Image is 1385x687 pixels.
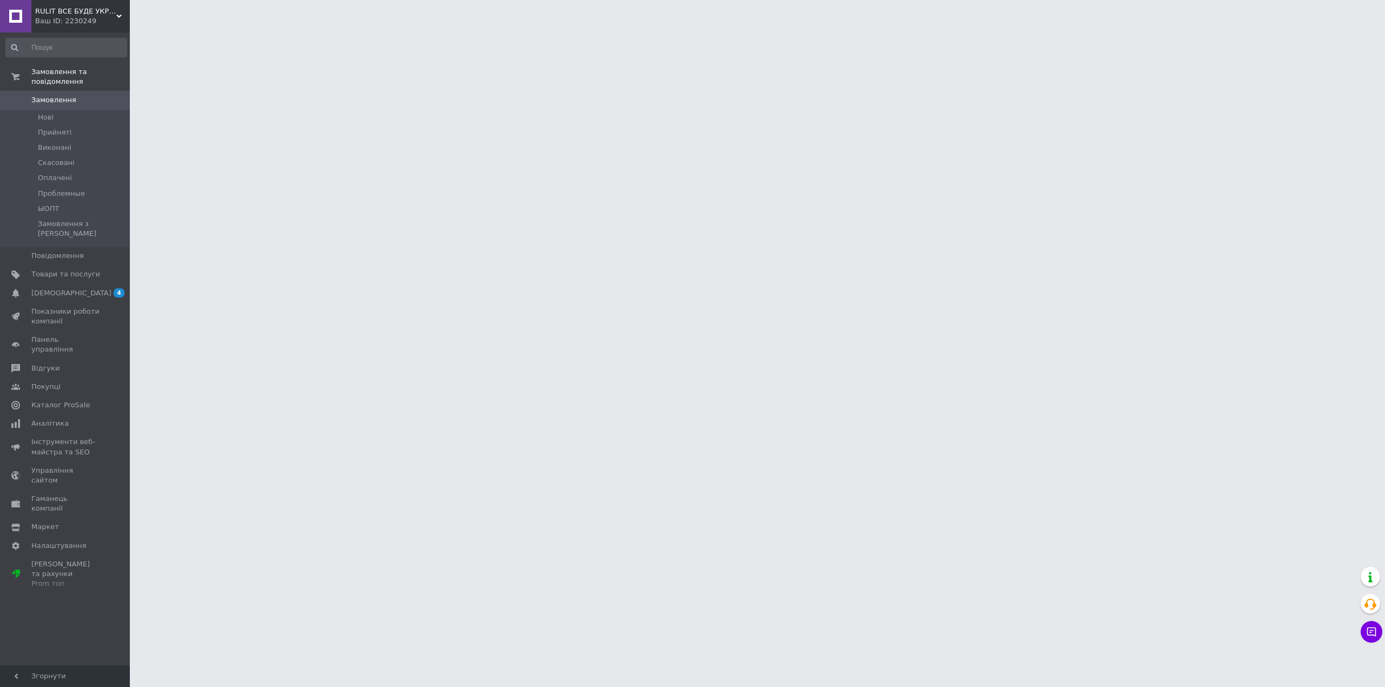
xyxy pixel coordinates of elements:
[38,143,71,153] span: Виконані
[31,559,100,589] span: [PERSON_NAME] та рахунки
[38,219,126,239] span: Замовлення з [PERSON_NAME]
[31,437,100,457] span: Інструменти веб-майстра та SEO
[5,38,127,57] input: Пошук
[38,204,59,214] span: ЫОПТ
[38,173,72,183] span: Оплачені
[31,335,100,354] span: Панель управління
[38,128,71,137] span: Прийняті
[31,522,59,532] span: Маркет
[31,67,130,87] span: Замовлення та повідомлення
[35,16,130,26] div: Ваш ID: 2230249
[114,288,124,298] span: 4
[31,95,76,105] span: Замовлення
[31,419,69,428] span: Аналітика
[31,494,100,513] span: Гаманець компанії
[31,288,111,298] span: [DEMOGRAPHIC_DATA]
[31,466,100,485] span: Управління сайтом
[31,541,87,551] span: Налаштування
[31,382,61,392] span: Покупці
[31,307,100,326] span: Показники роботи компанії
[38,189,85,199] span: Проблемные
[31,579,100,589] div: Prom топ
[35,6,116,16] span: RULIT ВСЕ БУДЕ УКРАЇНА!!!
[31,364,60,373] span: Відгуки
[1361,621,1382,643] button: Чат з покупцем
[38,113,54,122] span: Нові
[31,400,90,410] span: Каталог ProSale
[31,251,84,261] span: Повідомлення
[31,269,100,279] span: Товари та послуги
[38,158,75,168] span: Скасовані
